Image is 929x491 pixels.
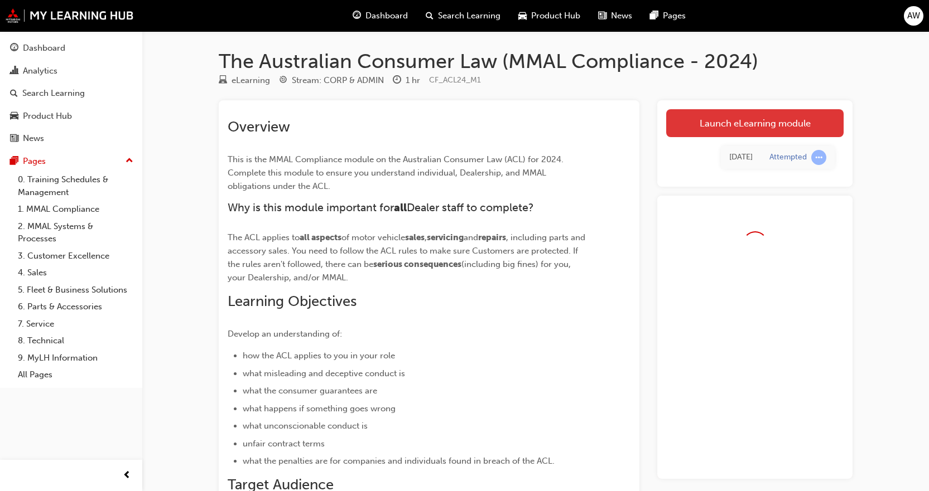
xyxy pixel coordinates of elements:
[464,232,478,242] span: and
[232,74,270,87] div: eLearning
[228,118,290,135] span: Overview
[219,49,853,74] h1: The Australian Consumer Law (MMAL Compliance - 2024)
[228,154,566,191] span: This is the MMAL Compliance module on the Australian Consumer Law (ACL) for 2024. Complete this m...
[904,6,923,26] button: AW
[611,9,632,22] span: News
[425,232,427,242] span: ,
[228,329,342,339] span: Develop an understanding of:
[4,36,138,151] button: DashboardAnalyticsSearch LearningProduct HubNews
[10,134,18,144] span: news-icon
[123,469,131,483] span: prev-icon
[4,151,138,172] button: Pages
[344,4,417,27] a: guage-iconDashboard
[10,157,18,167] span: pages-icon
[13,201,138,218] a: 1. MMAL Compliance
[243,368,405,378] span: what misleading and deceptive conduct is
[243,421,368,431] span: what unconscionable conduct is
[598,9,607,23] span: news-icon
[13,366,138,383] a: All Pages
[13,247,138,265] a: 3. Customer Excellence
[23,132,44,145] div: News
[406,74,420,87] div: 1 hr
[292,74,384,87] div: Stream: CORP & ADMIN
[6,8,134,23] img: mmal
[663,9,686,22] span: Pages
[219,76,227,86] span: learningResourceType_ELEARNING-icon
[228,232,300,242] span: The ACL applies to
[478,232,506,242] span: repairs
[417,4,509,27] a: search-iconSearch Learning
[407,201,534,214] span: Dealer staff to complete?
[641,4,695,27] a: pages-iconPages
[279,76,287,86] span: target-icon
[405,232,425,242] span: sales
[300,232,341,242] span: all aspects
[228,201,394,214] span: Why is this module important for
[394,201,407,214] span: all
[13,298,138,315] a: 6. Parts & Accessories
[4,106,138,127] a: Product Hub
[23,110,72,123] div: Product Hub
[393,74,420,87] div: Duration
[23,155,46,168] div: Pages
[4,61,138,81] a: Analytics
[13,332,138,349] a: 8. Technical
[13,281,138,299] a: 5. Fleet & Business Solutions
[243,386,377,396] span: what the consumer guarantees are
[393,76,401,86] span: clock-icon
[243,439,325,449] span: unfair contract terms
[518,9,527,23] span: car-icon
[219,74,270,87] div: Type
[666,109,844,137] a: Launch eLearning module
[427,232,464,242] span: servicing
[4,83,138,104] a: Search Learning
[365,9,408,22] span: Dashboard
[438,9,500,22] span: Search Learning
[13,218,138,247] a: 2. MMAL Systems & Processes
[13,315,138,333] a: 7. Service
[729,151,753,164] div: Mon Sep 08 2025 08:42:31 GMT+0930 (Australian Central Standard Time)
[13,171,138,201] a: 0. Training Schedules & Management
[10,89,18,99] span: search-icon
[23,65,57,77] div: Analytics
[650,9,658,23] span: pages-icon
[429,75,481,85] span: Learning resource code
[341,232,405,242] span: of motor vehicle
[769,152,807,163] div: Attempted
[13,264,138,281] a: 4. Sales
[10,111,18,121] span: car-icon
[10,66,18,76] span: chart-icon
[509,4,589,27] a: car-iconProduct Hub
[243,456,555,466] span: what the penalties are for companies and individuals found in breach of the ACL.
[353,9,361,23] span: guage-icon
[243,404,396,414] span: what happens if something goes wrong
[4,38,138,59] a: Dashboard
[531,9,580,22] span: Product Hub
[243,351,395,361] span: how the ACL applies to you in your role
[907,9,920,22] span: AW
[13,349,138,367] a: 9. MyLH Information
[22,87,85,100] div: Search Learning
[811,150,826,165] span: learningRecordVerb_ATTEMPT-icon
[23,42,65,55] div: Dashboard
[279,74,384,87] div: Stream
[589,4,641,27] a: news-iconNews
[228,232,588,269] span: , including parts and accessory sales. You need to follow the ACL rules to make sure Customers ar...
[228,293,357,310] span: Learning Objectives
[126,154,133,168] span: up-icon
[373,259,461,269] span: serious consequences
[10,43,18,54] span: guage-icon
[4,128,138,149] a: News
[426,9,434,23] span: search-icon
